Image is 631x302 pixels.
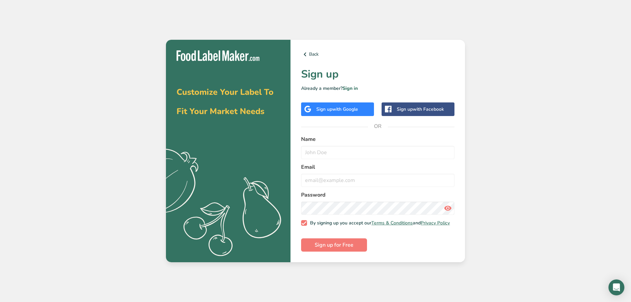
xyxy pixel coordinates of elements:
span: Customize Your Label To Fit Your Market Needs [177,87,274,117]
button: Sign up for Free [301,238,367,252]
span: with Facebook [413,106,444,112]
a: Sign in [342,85,358,91]
span: OR [368,116,388,136]
input: email@example.com [301,174,454,187]
a: Terms & Conditions [371,220,413,226]
h1: Sign up [301,66,454,82]
label: Password [301,191,454,199]
span: Sign up for Free [315,241,353,249]
span: with Google [332,106,358,112]
p: Already a member? [301,85,454,92]
div: Sign up [397,106,444,113]
div: Open Intercom Messenger [608,279,624,295]
label: Name [301,135,454,143]
label: Email [301,163,454,171]
a: Privacy Policy [421,220,450,226]
a: Back [301,50,454,58]
img: Food Label Maker [177,50,259,61]
div: Sign up [316,106,358,113]
input: John Doe [301,146,454,159]
span: By signing up you accept our and [307,220,450,226]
